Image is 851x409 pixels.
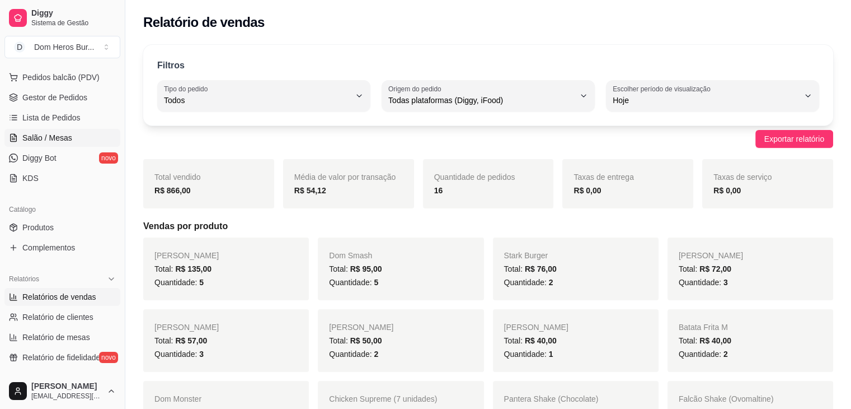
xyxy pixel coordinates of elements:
span: R$ 135,00 [175,264,211,273]
strong: R$ 866,00 [154,186,191,195]
button: Select a team [4,36,120,58]
span: Taxas de serviço [713,173,772,182]
label: Escolher período de visualização [613,84,714,94]
span: Total: [329,336,382,345]
span: [EMAIL_ADDRESS][DOMAIN_NAME] [31,392,102,401]
span: Exportar relatório [764,133,824,145]
span: 5 [374,278,378,287]
span: Média de valor por transação [294,173,396,182]
h2: Relatório de vendas [143,13,265,31]
a: Salão / Mesas [4,129,120,147]
span: Salão / Mesas [22,132,72,143]
span: Todas plataformas (Diggy, iFood) [388,95,575,106]
span: Total: [154,336,207,345]
span: Total: [504,336,557,345]
span: Total: [504,264,557,273]
label: Tipo do pedido [164,84,211,94]
span: Batata Frita M [679,323,728,332]
strong: R$ 0,00 [573,186,601,195]
a: Relatório de clientes [4,308,120,326]
span: [PERSON_NAME] [329,323,393,332]
span: Quantidade: [329,278,378,287]
span: Stark Burger [504,251,548,260]
button: Tipo do pedidoTodos [157,80,370,111]
span: Diggy Bot [22,152,57,164]
button: [PERSON_NAME][EMAIL_ADDRESS][DOMAIN_NAME] [4,378,120,405]
span: R$ 50,00 [350,336,382,345]
div: Catálogo [4,201,120,219]
a: Gestor de Pedidos [4,89,120,106]
span: Taxas de entrega [573,173,633,182]
span: R$ 95,00 [350,264,382,273]
span: Total: [679,264,731,273]
span: Falcão Shake (Ovomaltine) [679,394,774,403]
span: Quantidade: [154,278,204,287]
span: Complementos [22,242,75,253]
span: Relatórios [9,275,39,283]
span: [PERSON_NAME] [154,323,219,332]
span: Relatório de fidelidade [22,352,100,363]
span: 1 [549,350,553,359]
span: 3 [199,350,204,359]
button: Pedidos balcão (PDV) [4,68,120,86]
span: Quantidade: [504,350,553,359]
h5: Vendas por produto [143,220,833,233]
div: Dom Heros Bur ... [34,41,94,53]
span: D [14,41,25,53]
span: 5 [199,278,204,287]
span: Todos [164,95,350,106]
span: [PERSON_NAME] [154,251,219,260]
span: 3 [723,278,728,287]
span: Total vendido [154,173,201,182]
span: KDS [22,173,39,184]
a: Diggy Botnovo [4,149,120,167]
span: 2 [549,278,553,287]
button: Exportar relatório [755,130,833,148]
span: R$ 40,00 [699,336,731,345]
span: [PERSON_NAME] [31,382,102,392]
span: Sistema de Gestão [31,18,116,27]
span: R$ 57,00 [175,336,207,345]
a: Relatórios de vendas [4,288,120,306]
span: Quantidade: [329,350,378,359]
span: R$ 76,00 [525,264,557,273]
a: Complementos [4,239,120,257]
span: [PERSON_NAME] [679,251,743,260]
span: [PERSON_NAME] [504,323,568,332]
button: Escolher período de visualizaçãoHoje [606,80,819,111]
a: Relatório de mesas [4,328,120,346]
label: Origem do pedido [388,84,445,94]
a: DiggySistema de Gestão [4,4,120,31]
span: R$ 72,00 [699,264,731,273]
span: Pedidos balcão (PDV) [22,72,100,83]
strong: R$ 54,12 [294,186,326,195]
span: Pantera Shake (Chocolate) [504,394,599,403]
a: Relatório de fidelidadenovo [4,348,120,366]
span: Lista de Pedidos [22,112,81,123]
span: Relatório de clientes [22,312,93,323]
span: 2 [374,350,378,359]
span: Dom Monster [154,394,201,403]
span: Quantidade de pedidos [434,173,515,182]
span: Chicken Supreme (7 unidades) [329,394,437,403]
span: Gestor de Pedidos [22,92,87,103]
p: Filtros [157,59,185,72]
span: Diggy [31,8,116,18]
span: Total: [329,264,382,273]
span: Total: [154,264,211,273]
span: R$ 40,00 [525,336,557,345]
span: Relatório de mesas [22,332,90,343]
button: Origem do pedidoTodas plataformas (Diggy, iFood) [382,80,595,111]
a: Produtos [4,219,120,236]
a: KDS [4,169,120,187]
span: Quantidade: [679,350,728,359]
strong: R$ 0,00 [713,186,741,195]
span: Hoje [613,95,799,106]
span: Produtos [22,222,54,233]
a: Lista de Pedidos [4,109,120,127]
span: Relatórios de vendas [22,291,96,303]
span: Quantidade: [154,350,204,359]
span: Quantidade: [504,278,553,287]
strong: 16 [434,186,443,195]
span: Dom Smash [329,251,372,260]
